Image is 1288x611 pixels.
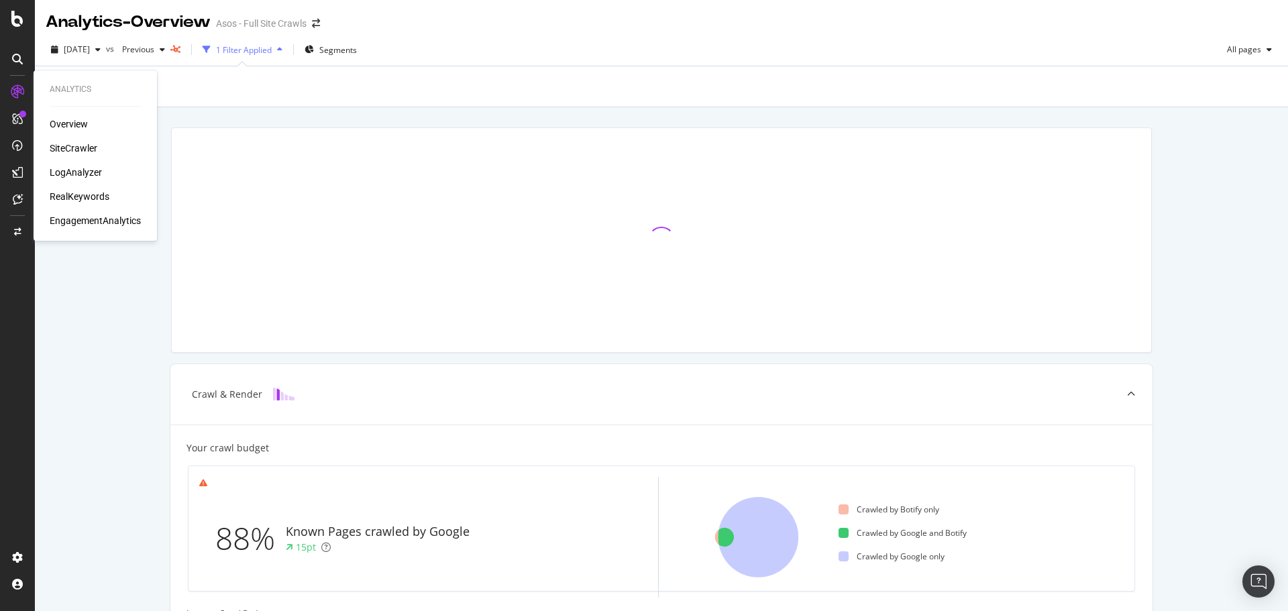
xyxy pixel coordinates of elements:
button: [DATE] [46,39,106,60]
div: Analytics - Overview [46,11,211,34]
div: 1 Filter Applied [216,44,272,56]
button: Previous [117,39,170,60]
button: All pages [1222,39,1277,60]
div: 15pt [296,541,316,554]
div: Your crawl budget [186,441,269,455]
a: SiteCrawler [50,142,97,155]
button: Segments [299,39,362,60]
div: Analytics [50,84,141,95]
a: EngagementAnalytics [50,214,141,227]
div: Asos - Full Site Crawls [216,17,307,30]
img: block-icon [273,388,294,400]
span: 2025 Sep. 30th [64,44,90,55]
span: Segments [319,44,357,56]
div: Crawl & Render [192,388,262,401]
div: Crawled by Google and Botify [839,527,967,539]
span: Previous [117,44,154,55]
a: LogAnalyzer [50,166,102,179]
div: Crawled by Botify only [839,504,939,515]
div: Known Pages crawled by Google [286,523,470,541]
div: arrow-right-arrow-left [312,19,320,28]
button: 1 Filter Applied [197,39,288,60]
div: 88% [215,516,286,561]
div: Open Intercom Messenger [1242,565,1275,598]
div: Crawled by Google only [839,551,945,562]
a: Overview [50,117,88,131]
span: All pages [1222,44,1261,55]
a: RealKeywords [50,190,109,203]
span: vs [106,43,117,54]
